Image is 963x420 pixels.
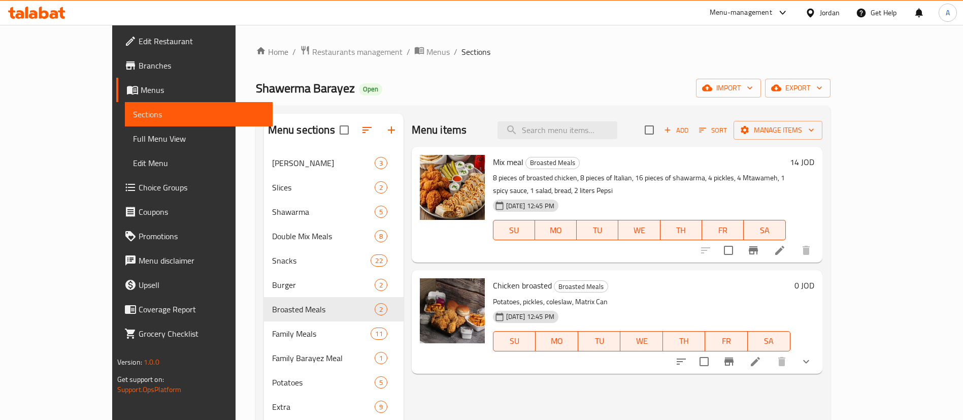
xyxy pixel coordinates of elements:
span: Menu disclaimer [139,254,265,267]
p: Potatoes, pickles, coleslaw, Matrix Can [493,296,790,308]
div: [PERSON_NAME]3 [264,151,404,175]
div: items [375,401,387,413]
span: Branches [139,59,265,72]
span: import [704,82,753,94]
span: [DATE] 12:45 PM [502,201,558,211]
div: items [375,181,387,193]
button: delete [770,349,794,374]
span: 8 [375,232,387,241]
span: Family Meals [272,328,371,340]
span: 1.0.0 [144,356,160,369]
span: [PERSON_NAME] [272,157,375,169]
div: items [375,230,387,242]
div: Broasted Meals2 [264,297,404,321]
button: sort-choices [669,349,693,374]
a: Menus [116,78,273,102]
a: Menus [414,45,450,58]
span: Sections [133,108,265,120]
a: Full Menu View [125,126,273,151]
span: Broasted Meals [272,303,375,315]
div: Family Barayez Meal1 [264,346,404,370]
h2: Menu sections [268,122,335,138]
span: WE [622,223,656,238]
button: Manage items [734,121,822,140]
h6: 14 JOD [790,155,814,169]
span: Sort [699,124,727,136]
span: MO [540,334,574,348]
button: TH [663,331,706,351]
img: Mix meal [420,155,485,220]
span: Coverage Report [139,303,265,315]
span: Add item [660,122,692,138]
h6: 0 JOD [794,278,814,293]
span: 1 [375,353,387,363]
div: items [371,328,387,340]
button: WE [618,220,660,240]
span: 9 [375,402,387,412]
span: Edit Restaurant [139,35,265,47]
button: TU [577,220,618,240]
a: Promotions [116,224,273,248]
span: Double Mix Meals [272,230,375,242]
a: Sections [125,102,273,126]
span: Full Menu View [133,133,265,145]
span: SU [497,334,532,348]
a: Grocery Checklist [116,321,273,346]
span: 2 [375,183,387,192]
span: Select to update [693,351,715,372]
a: Edit Restaurant [116,29,273,53]
span: WE [624,334,659,348]
button: delete [794,238,818,263]
div: Menu-management [710,7,772,19]
span: Shawerma Barayez [256,77,355,100]
span: TU [581,223,614,238]
span: Select to update [718,240,739,261]
span: 5 [375,378,387,387]
span: Broasted Meals [526,157,579,169]
span: Mix meal [493,154,523,170]
span: Select section [639,119,660,141]
div: Family Meals11 [264,321,404,346]
span: Broasted Meals [554,281,608,293]
img: Chicken broasted [420,278,485,343]
span: MO [539,223,573,238]
div: Broasted Meals [525,157,580,169]
li: / [292,46,296,58]
button: MO [535,220,577,240]
span: export [773,82,822,94]
span: Grocery Checklist [139,328,265,340]
a: Edit Menu [125,151,273,175]
nav: breadcrumb [256,45,831,58]
button: Add section [379,118,404,142]
li: / [454,46,457,58]
span: TU [582,334,617,348]
button: FR [702,220,744,240]
span: Choice Groups [139,181,265,193]
a: Restaurants management [300,45,403,58]
span: 3 [375,158,387,168]
a: Upsell [116,273,273,297]
span: Sections [461,46,490,58]
button: export [765,79,831,98]
p: 8 pieces of broasted chicken, 8 pieces of Italian, 16 pieces of shawarma, 4 pickles, 4 Mtawameh, ... [493,172,786,197]
span: Sort items [692,122,734,138]
a: Support.OpsPlatform [117,383,182,396]
span: Burger [272,279,375,291]
span: Chicken broasted [493,278,552,293]
span: Get support on: [117,373,164,386]
li: / [407,46,410,58]
div: items [375,206,387,218]
span: 11 [371,329,386,339]
div: Open [359,83,382,95]
button: TU [578,331,621,351]
div: Slices2 [264,175,404,200]
div: Barayez Shawerma [272,157,375,169]
span: Menus [141,84,265,96]
button: SA [744,220,785,240]
div: Jordan [820,7,840,18]
span: Manage items [742,124,814,137]
button: import [696,79,761,98]
span: 2 [375,280,387,290]
span: Promotions [139,230,265,242]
